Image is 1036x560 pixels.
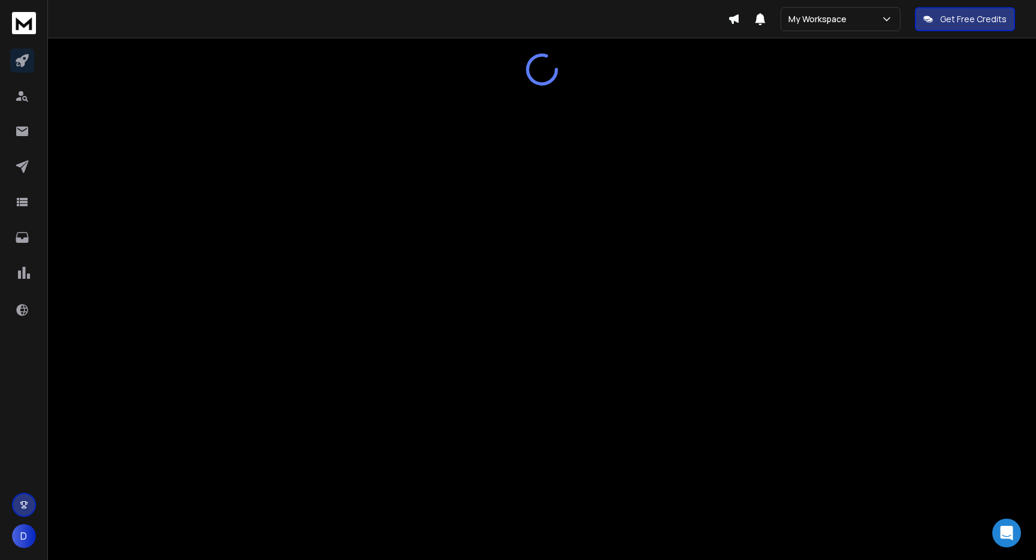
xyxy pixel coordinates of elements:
[915,7,1015,31] button: Get Free Credits
[12,12,36,34] img: logo
[940,13,1007,25] p: Get Free Credits
[788,13,851,25] p: My Workspace
[12,524,36,548] button: D
[992,519,1021,547] div: Open Intercom Messenger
